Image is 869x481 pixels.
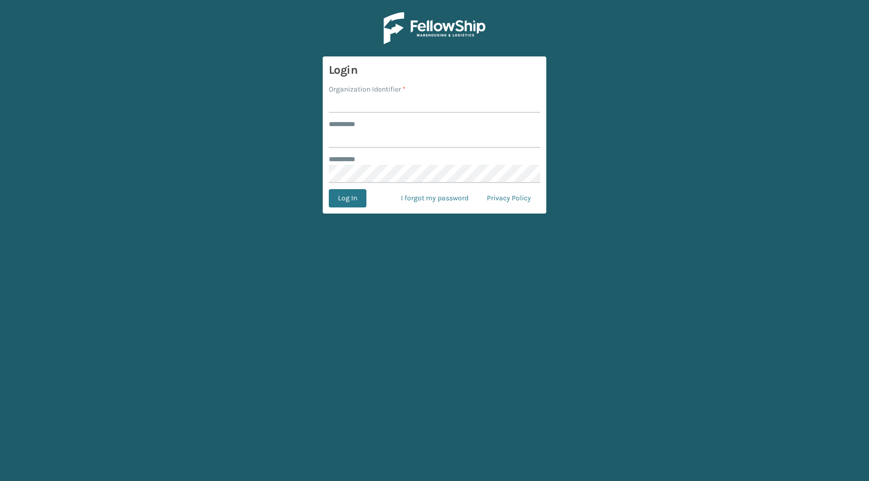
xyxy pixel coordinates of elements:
a: I forgot my password [392,189,478,207]
img: Logo [384,12,485,44]
h3: Login [329,63,540,78]
label: Organization Identifier [329,84,406,95]
button: Log In [329,189,366,207]
a: Privacy Policy [478,189,540,207]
